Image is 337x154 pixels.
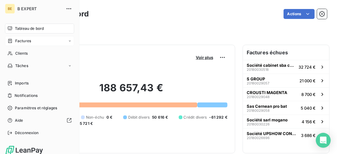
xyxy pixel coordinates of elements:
[316,133,331,148] div: Open Intercom Messenger
[243,60,329,74] button: Société cabinet sba compta2018003051832 724 €
[302,119,316,124] span: 4 156 €
[301,133,316,138] span: 3 686 €
[243,74,329,87] button: S GROUP2018002905721 000 €
[17,6,62,11] span: B EXPERT
[184,115,207,120] span: Crédit divers
[243,128,329,142] button: Société UPSHOW CONSULTING201800266963 686 €
[247,104,287,109] span: Sas Cernean pro bat
[15,105,57,111] span: Paramètres et réglages
[15,80,29,86] span: Imports
[247,131,299,136] span: Société UPSHOW CONSULTING
[194,55,215,60] button: Voir plus
[15,63,28,69] span: Tâches
[196,55,213,60] span: Voir plus
[5,115,74,125] a: Aide
[247,63,296,68] span: Société cabinet sba compta
[247,117,288,122] span: Société sarl mogano
[128,115,150,120] span: Débit divers
[299,78,316,83] span: 21 000 €
[15,93,38,98] span: Notifications
[247,122,270,126] span: 20180030226
[243,101,329,115] button: Sas Cernean pro bat201800290585 040 €
[78,121,93,126] span: -5 721 €
[243,45,329,60] h6: Factures échues
[15,38,31,44] span: Factures
[15,118,23,123] span: Aide
[247,136,270,140] span: 20180026696
[301,92,316,97] span: 8 700 €
[243,115,329,128] button: Société sarl mogano201800302264 156 €
[209,115,227,120] span: -61 292 €
[15,130,39,136] span: Déconnexion
[247,95,270,99] span: 20180029048
[247,68,269,71] span: 20180030518
[106,115,112,120] span: 0 €
[15,26,44,31] span: Tableau de bord
[247,76,265,81] span: S GROUP
[5,4,15,14] div: BE
[35,82,227,100] h2: 188 657,43 €
[284,9,315,19] button: Actions
[243,87,329,101] button: CROUSTI MAGENTA201800290488 700 €
[301,106,316,111] span: 5 040 €
[15,51,28,56] span: Clients
[247,81,269,85] span: 20180029057
[86,115,104,120] span: Non-échu
[152,115,168,120] span: 50 616 €
[247,90,287,95] span: CROUSTI MAGENTA
[299,65,316,70] span: 32 724 €
[247,109,270,112] span: 20180029058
